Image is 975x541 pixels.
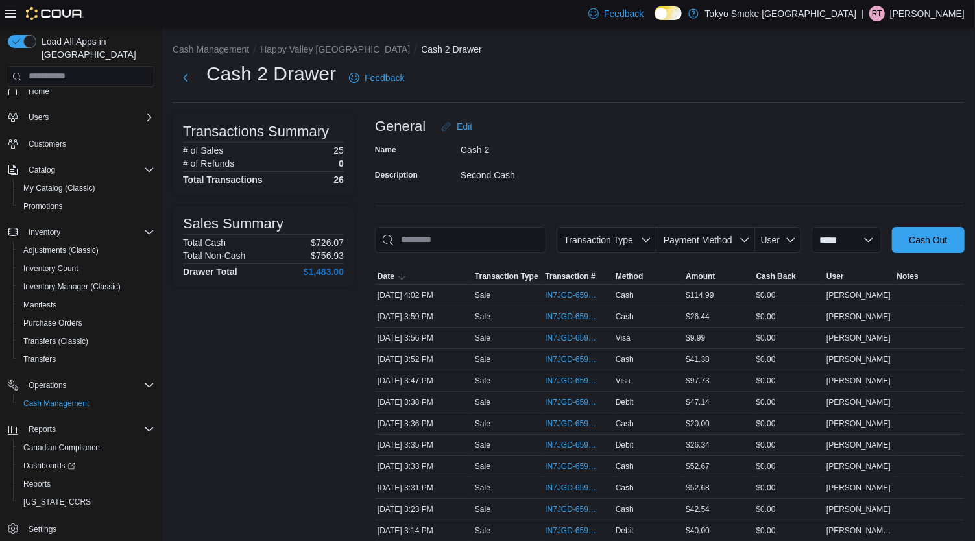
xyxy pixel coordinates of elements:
[29,86,49,97] span: Home
[23,162,154,178] span: Catalog
[375,523,472,538] div: [DATE] 3:14 PM
[375,309,472,324] div: [DATE] 3:59 PM
[23,461,75,471] span: Dashboards
[761,235,780,245] span: User
[375,287,472,303] div: [DATE] 4:02 PM
[13,475,160,493] button: Reports
[545,397,597,407] span: IN7JGD-6598025
[545,440,597,450] span: IN7JGD-6598013
[545,461,597,472] span: IN7JGD-6598003
[18,494,96,510] a: [US_STATE] CCRS
[23,84,54,99] a: Home
[18,243,104,258] a: Adjustments (Classic)
[545,394,610,410] button: IN7JGD-6598025
[826,354,891,365] span: [PERSON_NAME]
[375,170,418,180] label: Description
[616,461,634,472] span: Cash
[173,44,249,54] button: Cash Management
[183,145,223,156] h6: # of Sales
[375,119,426,134] h3: General
[545,330,610,346] button: IN7JGD-6598123
[36,35,154,61] span: Load All Apps in [GEOGRAPHIC_DATA]
[13,493,160,511] button: [US_STATE] CCRS
[3,134,160,153] button: Customers
[545,416,610,431] button: IN7JGD-6598017
[686,504,710,514] span: $42.54
[461,165,634,180] div: Second Cash
[461,139,634,155] div: Cash 2
[29,524,56,535] span: Settings
[23,201,63,211] span: Promotions
[375,480,472,496] div: [DATE] 3:31 PM
[375,394,472,410] div: [DATE] 3:38 PM
[686,290,714,300] span: $114.99
[475,504,490,514] p: Sale
[616,333,631,343] span: Visa
[29,424,56,435] span: Reports
[754,501,824,517] div: $0.00
[18,476,56,492] a: Reports
[13,241,160,259] button: Adjustments (Classic)
[375,330,472,346] div: [DATE] 3:56 PM
[18,243,154,258] span: Adjustments (Classic)
[26,7,84,20] img: Cova
[375,269,472,284] button: Date
[826,333,891,343] span: [PERSON_NAME]
[3,108,160,126] button: Users
[333,145,344,156] p: 25
[686,461,710,472] span: $52.67
[616,376,631,386] span: Visa
[826,440,891,450] span: [PERSON_NAME]
[23,282,121,292] span: Inventory Manager (Classic)
[183,216,283,232] h3: Sales Summary
[311,237,344,248] p: $726.07
[18,180,101,196] a: My Catalog (Classic)
[545,480,610,496] button: IN7JGD-6597989
[686,440,710,450] span: $26.34
[23,354,56,365] span: Transfers
[18,440,105,455] a: Canadian Compliance
[755,227,801,253] button: User
[890,6,965,21] p: [PERSON_NAME]
[183,158,234,169] h6: # of Refunds
[616,354,634,365] span: Cash
[616,483,634,493] span: Cash
[18,476,154,492] span: Reports
[18,261,154,276] span: Inventory Count
[475,483,490,493] p: Sale
[545,523,610,538] button: IN7JGD-6597910
[616,290,634,300] span: Cash
[18,279,154,295] span: Inventory Manager (Classic)
[18,333,93,349] a: Transfers (Classic)
[23,136,71,152] a: Customers
[545,483,597,493] span: IN7JGD-6597989
[173,65,199,91] button: Next
[545,501,610,517] button: IN7JGD-6597949
[475,440,490,450] p: Sale
[183,267,237,277] h4: Drawer Total
[754,287,824,303] div: $0.00
[897,271,919,282] span: Notes
[23,245,99,256] span: Adjustments (Classic)
[475,461,490,472] p: Sale
[545,373,610,389] button: IN7JGD-6598070
[826,271,844,282] span: User
[545,352,610,367] button: IN7JGD-6598100
[18,352,61,367] a: Transfers
[18,198,154,214] span: Promotions
[13,332,160,350] button: Transfers (Classic)
[23,378,154,393] span: Operations
[29,227,60,237] span: Inventory
[375,501,472,517] div: [DATE] 3:23 PM
[705,6,857,21] p: Tokyo Smoke [GEOGRAPHIC_DATA]
[23,422,61,437] button: Reports
[754,394,824,410] div: $0.00
[344,65,409,91] a: Feedback
[826,504,891,514] span: [PERSON_NAME]
[3,376,160,394] button: Operations
[613,269,683,284] button: Method
[13,197,160,215] button: Promotions
[895,269,965,284] button: Notes
[29,165,55,175] span: Catalog
[23,522,62,537] a: Settings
